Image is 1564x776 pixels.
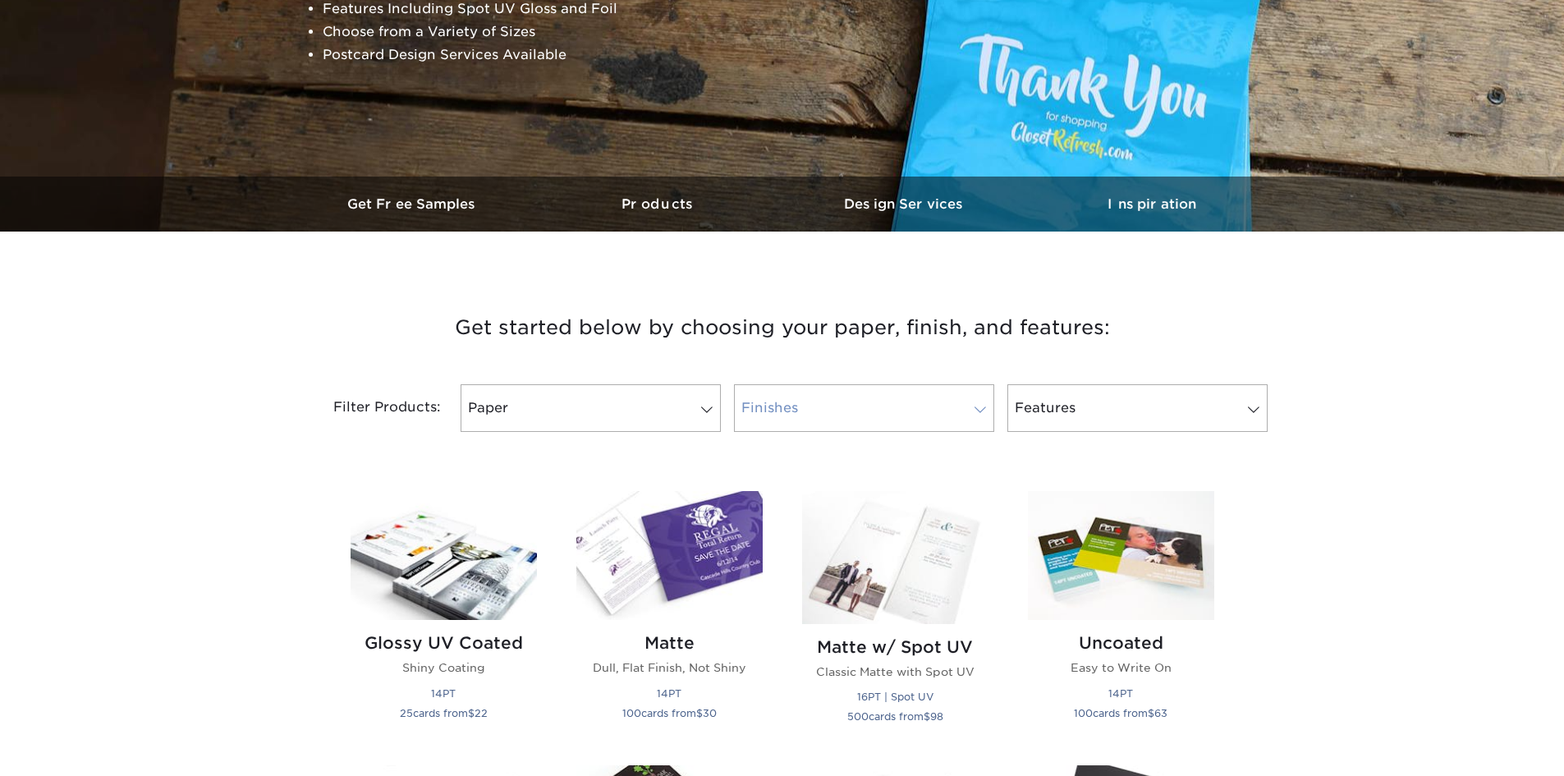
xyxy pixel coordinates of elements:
[622,707,717,719] small: cards from
[576,633,763,653] h2: Matte
[1028,491,1214,746] a: Uncoated Postcards Uncoated Easy to Write On 14PT 100cards from$63
[924,710,930,723] span: $
[1148,707,1154,719] span: $
[1028,659,1214,676] p: Easy to Write On
[323,44,720,67] li: Postcard Design Services Available
[1028,633,1214,653] h2: Uncoated
[802,664,988,680] p: Classic Matte with Spot UV
[734,384,994,432] a: Finishes
[1029,196,1275,212] h3: Inspiration
[657,687,681,700] small: 14PT
[351,633,537,653] h2: Glossy UV Coated
[1007,384,1268,432] a: Features
[847,710,869,723] span: 500
[431,687,456,700] small: 14PT
[696,707,703,719] span: $
[290,177,536,232] a: Get Free Samples
[847,710,943,723] small: cards from
[802,491,988,746] a: Matte w/ Spot UV Postcards Matte w/ Spot UV Classic Matte with Spot UV 16PT | Spot UV 500cards fr...
[1074,707,1167,719] small: cards from
[576,491,763,746] a: Matte Postcards Matte Dull, Flat Finish, Not Shiny 14PT 100cards from$30
[576,659,763,676] p: Dull, Flat Finish, Not Shiny
[323,21,720,44] li: Choose from a Variety of Sizes
[1154,707,1167,719] span: 63
[782,196,1029,212] h3: Design Services
[857,691,933,703] small: 16PT | Spot UV
[536,177,782,232] a: Products
[302,291,1263,365] h3: Get started below by choosing your paper, finish, and features:
[290,384,454,432] div: Filter Products:
[576,491,763,620] img: Matte Postcards
[802,637,988,657] h2: Matte w/ Spot UV
[802,491,988,624] img: Matte w/ Spot UV Postcards
[1074,707,1093,719] span: 100
[351,491,537,746] a: Glossy UV Coated Postcards Glossy UV Coated Shiny Coating 14PT 25cards from$22
[782,177,1029,232] a: Design Services
[930,710,943,723] span: 98
[400,707,488,719] small: cards from
[1028,491,1214,620] img: Uncoated Postcards
[1029,177,1275,232] a: Inspiration
[703,707,717,719] span: 30
[351,659,537,676] p: Shiny Coating
[400,707,413,719] span: 25
[1108,687,1133,700] small: 14PT
[536,196,782,212] h3: Products
[475,707,488,719] span: 22
[461,384,721,432] a: Paper
[622,707,641,719] span: 100
[290,196,536,212] h3: Get Free Samples
[468,707,475,719] span: $
[351,491,537,620] img: Glossy UV Coated Postcards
